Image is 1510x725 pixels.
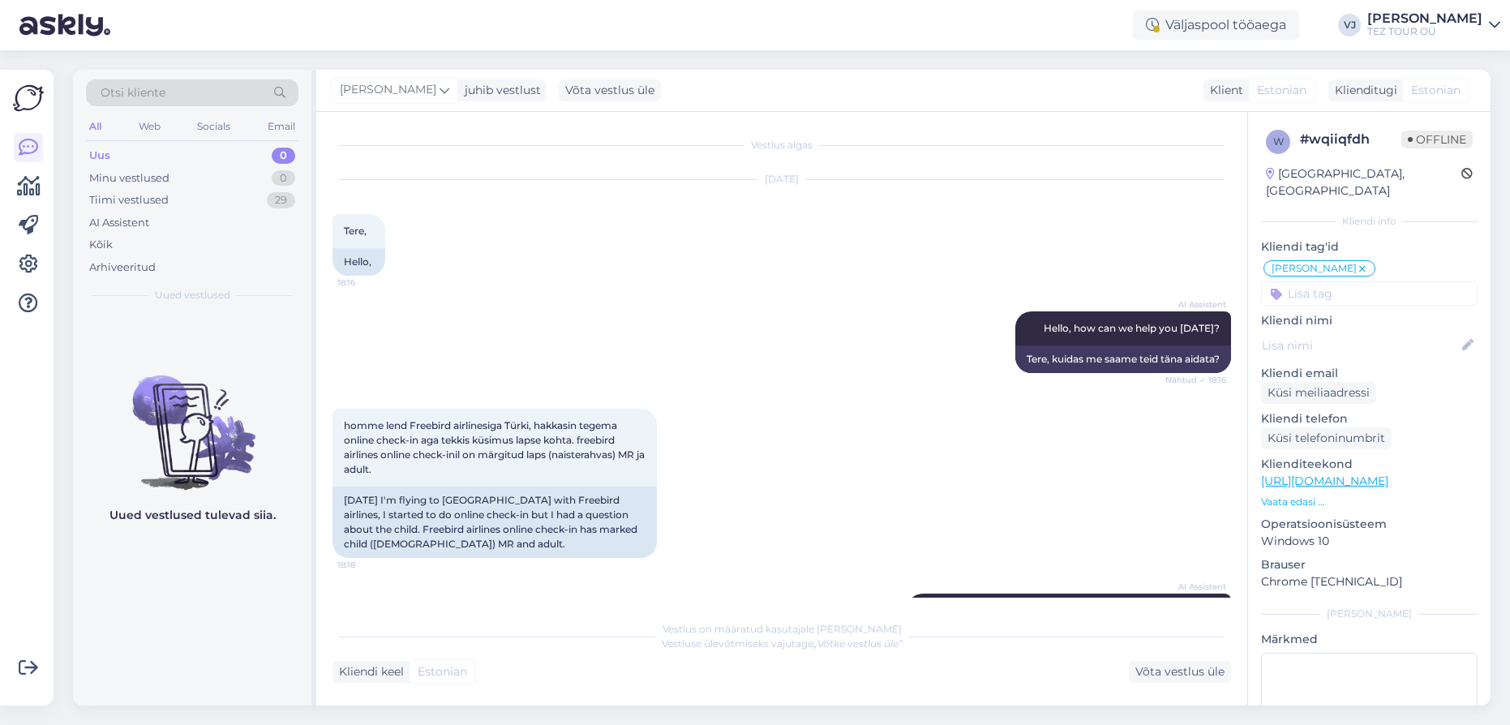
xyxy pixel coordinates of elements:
span: Tere, [344,225,367,237]
div: juhib vestlust [458,82,541,99]
div: AI Assistent [89,215,149,231]
span: 18:18 [337,559,398,571]
div: [PERSON_NAME] [1261,607,1478,621]
div: Hello, [332,248,385,276]
a: [PERSON_NAME]TEZ TOUR OÜ [1367,12,1500,38]
input: Lisa nimi [1262,337,1459,354]
input: Lisa tag [1261,281,1478,306]
div: 0 [272,148,295,164]
span: AI Assistent [1165,298,1226,311]
span: Estonian [1257,82,1306,99]
span: Estonian [418,663,467,680]
p: Kliendi telefon [1261,410,1478,427]
div: Kliendi keel [332,663,404,680]
div: # wqiiqfdh [1300,130,1401,149]
div: [PERSON_NAME] [1367,12,1482,25]
p: Kliendi nimi [1261,312,1478,329]
div: All [86,116,105,137]
div: Email [264,116,298,137]
p: Kliendi email [1261,365,1478,382]
span: Estonian [1411,82,1461,99]
div: [GEOGRAPHIC_DATA], [GEOGRAPHIC_DATA] [1266,165,1461,199]
span: Offline [1401,131,1473,148]
div: Uus [89,148,110,164]
div: Väljaspool tööaega [1133,11,1299,40]
div: Vestlus algas [332,138,1231,152]
p: Vaata edasi ... [1261,495,1478,509]
span: [PERSON_NAME] [340,81,436,99]
span: Vestluse ülevõtmiseks vajutage [662,637,903,650]
p: Operatsioonisüsteem [1261,516,1478,533]
div: Küsi telefoninumbrit [1261,427,1392,449]
span: Hello, how can we help you [DATE]? [1044,322,1220,334]
div: TEZ TOUR OÜ [1367,25,1482,38]
div: Arhiveeritud [89,260,156,276]
img: Askly Logo [13,83,44,114]
div: Kõik [89,237,113,253]
div: Klienditugi [1328,82,1397,99]
span: Nähtud ✓ 18:16 [1165,374,1226,386]
span: Otsi kliente [101,84,165,101]
p: Märkmed [1261,631,1478,648]
span: 18:16 [337,277,398,289]
div: Minu vestlused [89,170,169,187]
p: Brauser [1261,556,1478,573]
p: Klienditeekond [1261,456,1478,473]
div: Tiimi vestlused [89,192,169,208]
div: Web [135,116,164,137]
div: Võta vestlus üle [559,79,661,101]
div: Tere, kuidas me saame teid täna aidata? [1015,345,1231,373]
img: No chats [73,346,311,492]
span: AI Assistent [1165,581,1226,593]
div: Klient [1203,82,1243,99]
div: 29 [267,192,295,208]
div: Kliendi info [1261,214,1478,229]
div: Socials [194,116,234,137]
p: Kliendi tag'id [1261,238,1478,255]
span: Vestlus on määratud kasutajale [PERSON_NAME] [663,623,902,635]
div: [DATE] I'm flying to [GEOGRAPHIC_DATA] with Freebird airlines, I started to do online check-in bu... [332,487,657,558]
div: 0 [272,170,295,187]
i: „Võtke vestlus üle” [813,637,903,650]
span: [PERSON_NAME] [1272,264,1357,273]
p: Uued vestlused tulevad siia. [109,507,276,524]
span: Uued vestlused [155,288,230,302]
div: Võta vestlus üle [1129,661,1231,683]
p: Windows 10 [1261,533,1478,550]
span: homme lend Freebird airlinesiga Türki, hakkasin tegema online check-in aga tekkis küsimus lapse k... [344,419,647,475]
span: w [1273,135,1284,148]
a: [URL][DOMAIN_NAME] [1261,474,1388,488]
div: VJ [1338,14,1361,36]
div: Küsi meiliaadressi [1261,382,1376,404]
div: [DATE] [332,172,1231,187]
p: Chrome [TECHNICAL_ID] [1261,573,1478,590]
